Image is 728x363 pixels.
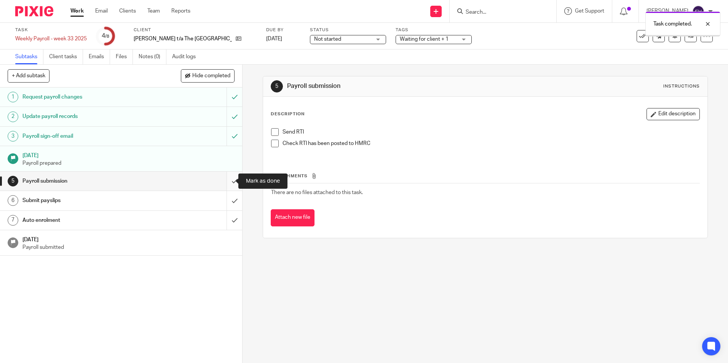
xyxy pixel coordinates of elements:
button: Edit description [647,108,700,120]
label: Status [310,27,386,33]
div: 5 [8,176,18,186]
span: Attachments [271,174,308,178]
h1: Payroll submission [22,175,153,187]
a: Audit logs [172,49,201,64]
div: 3 [8,131,18,142]
a: Files [116,49,133,64]
div: 1 [8,92,18,102]
h1: Payroll sign-off email [22,131,153,142]
label: Task [15,27,87,33]
span: Not started [314,37,341,42]
p: Task completed. [653,20,692,28]
span: [DATE] [266,36,282,41]
p: Check RTI has been posted to HMRC [283,140,699,147]
div: 7 [8,215,18,226]
label: Client [134,27,257,33]
h1: Auto enrolment [22,215,153,226]
a: Clients [119,7,136,15]
div: Instructions [663,83,700,89]
p: [PERSON_NAME] t/a The [GEOGRAPHIC_DATA] [134,35,232,43]
button: + Add subtask [8,69,49,82]
button: Attach new file [271,209,315,226]
h1: [DATE] [22,234,235,244]
h1: Submit payslips [22,195,153,206]
img: Pixie [15,6,53,16]
small: /8 [105,34,109,38]
a: Emails [89,49,110,64]
span: There are no files attached to this task. [271,190,363,195]
p: Send RTI [283,128,699,136]
p: Payroll submitted [22,244,235,251]
img: svg%3E [692,5,704,18]
h1: Payroll submission [287,82,501,90]
h1: Update payroll records [22,111,153,122]
a: Notes (0) [139,49,166,64]
a: Subtasks [15,49,43,64]
button: Hide completed [181,69,235,82]
a: Team [147,7,160,15]
a: Email [95,7,108,15]
div: 2 [8,111,18,122]
a: Client tasks [49,49,83,64]
div: 5 [271,80,283,92]
span: Waiting for client + 1 [400,37,449,42]
div: 4 [102,32,109,40]
div: 6 [8,195,18,206]
a: Work [70,7,84,15]
span: Hide completed [192,73,230,79]
label: Due by [266,27,300,33]
h1: Request payroll changes [22,91,153,103]
p: Description [271,111,305,117]
p: Payroll prepared [22,159,235,167]
a: Reports [171,7,190,15]
h1: [DATE] [22,150,235,159]
div: Weekly Payroll - week 33 2025 [15,35,87,43]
